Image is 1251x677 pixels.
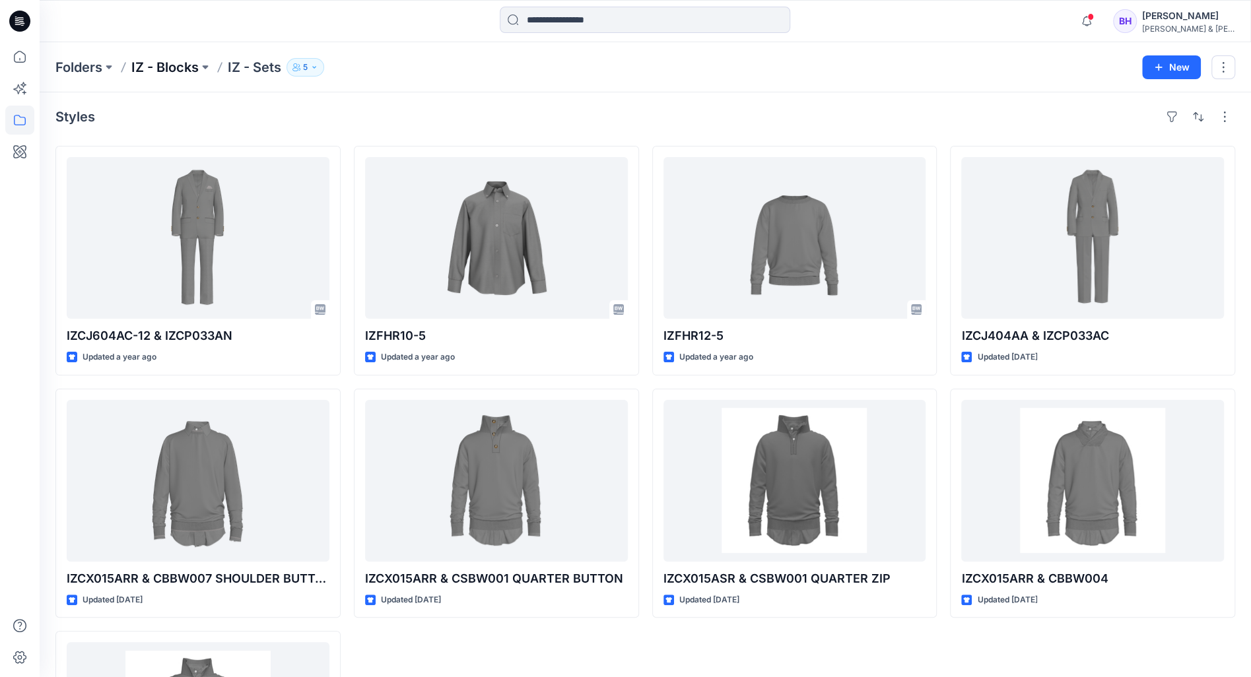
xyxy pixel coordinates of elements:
a: IZCJ604AC-12 & IZCP033AN [67,157,329,319]
p: 5 [303,60,308,75]
p: Updated [DATE] [977,593,1037,607]
p: Updated a year ago [83,350,156,364]
a: IZ - Blocks [131,58,199,77]
p: Updated a year ago [679,350,753,364]
p: Updated a year ago [381,350,455,364]
button: 5 [287,58,324,77]
a: IZCJ404AA & IZCP033AC [961,157,1224,319]
a: IZCX015ARR & CSBW001 QUARTER BUTTON [365,400,628,562]
p: Updated [DATE] [83,593,143,607]
a: Folders [55,58,102,77]
a: IZCX015ARR & CBBW007 SHOULDER BUTTON [67,400,329,562]
a: IZFHR10-5 [365,157,628,319]
p: IZ - Sets [228,58,281,77]
div: [PERSON_NAME] [1142,8,1234,24]
p: IZCX015ARR & CBBW004 [961,569,1224,588]
div: [PERSON_NAME] & [PERSON_NAME] [1142,24,1234,34]
p: Updated [DATE] [977,350,1037,364]
p: IZCX015ARR & CBBW007 SHOULDER BUTTON [67,569,329,588]
p: IZCX015ASR & CSBW001 QUARTER ZIP [663,569,926,588]
div: BH [1113,9,1137,33]
button: New [1142,55,1201,79]
p: IZCX015ARR & CSBW001 QUARTER BUTTON [365,569,628,588]
p: Updated [DATE] [381,593,441,607]
p: IZCJ404AA & IZCP033AC [961,327,1224,345]
p: IZCJ604AC-12 & IZCP033AN [67,327,329,345]
p: IZFHR12-5 [663,327,926,345]
a: IZCX015ASR & CSBW001 QUARTER ZIP [663,400,926,562]
a: IZFHR12-5 [663,157,926,319]
h4: Styles [55,109,95,125]
p: IZFHR10-5 [365,327,628,345]
a: IZCX015ARR & CBBW004 [961,400,1224,562]
p: Updated [DATE] [679,593,739,607]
